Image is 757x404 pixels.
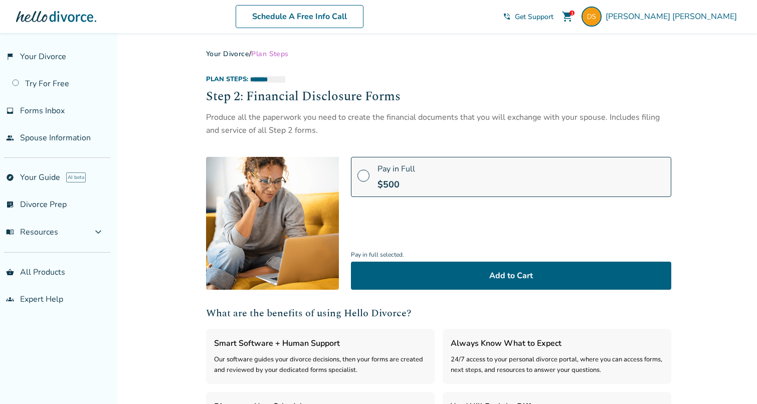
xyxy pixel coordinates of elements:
h2: Step 2: Financial Disclosure Forms [206,88,671,107]
img: [object Object] [206,157,339,290]
span: Pay in Full [377,163,415,174]
span: groups [6,295,14,303]
span: Forms Inbox [20,105,65,116]
span: Plan Steps : [206,75,248,84]
span: Pay in full selected. [351,248,671,262]
span: shopping_cart [561,11,574,23]
div: 1 [570,11,575,16]
span: list_alt_check [6,200,14,209]
div: / [206,49,671,59]
span: Plan Steps [251,49,288,59]
span: [PERSON_NAME] [PERSON_NAME] [606,11,741,22]
h3: Always Know What to Expect [451,337,663,350]
span: phone_in_talk [503,13,511,21]
span: expand_more [92,226,104,238]
span: inbox [6,107,14,115]
span: Resources [6,227,58,238]
span: AI beta [66,172,86,182]
a: phone_in_talkGet Support [503,12,553,22]
iframe: Chat Widget [707,356,757,404]
a: Your Divorce [206,49,249,59]
span: people [6,134,14,142]
span: flag_2 [6,53,14,61]
button: Add to Cart [351,262,671,290]
img: dswezey2+portal1@gmail.com [582,7,602,27]
h3: Smart Software + Human Support [214,337,427,350]
div: 24/7 access to your personal divorce portal, where you can access forms, next steps, and resource... [451,354,663,376]
div: Produce all the paperwork you need to create the financial documents that you will exchange with ... [206,111,671,137]
span: menu_book [6,228,14,236]
a: Schedule A Free Info Call [236,5,363,28]
div: Our software guides your divorce decisions, then your forms are created and reviewed by your dedi... [214,354,427,376]
span: shopping_basket [6,268,14,276]
span: explore [6,173,14,181]
span: $ 500 [377,178,400,190]
span: Get Support [515,12,553,22]
h2: What are the benefits of using Hello Divorce? [206,306,671,321]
